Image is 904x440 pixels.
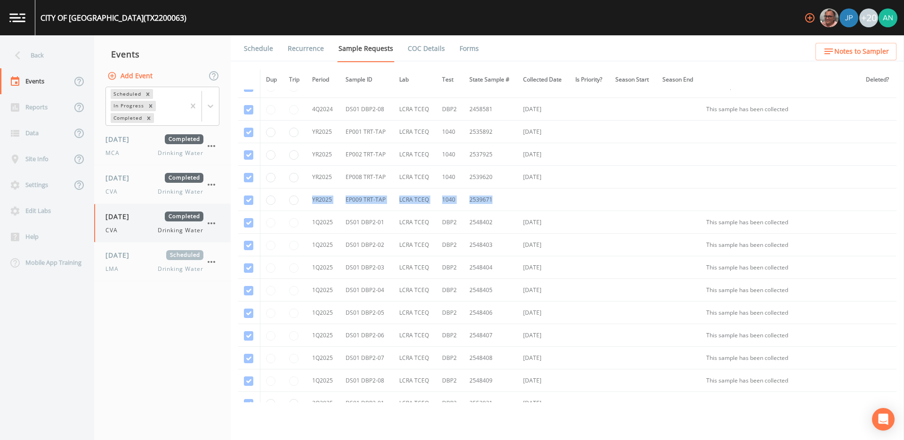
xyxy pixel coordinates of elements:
[166,250,203,260] span: Scheduled
[242,35,274,62] a: Schedule
[105,265,124,273] span: LMA
[464,211,517,234] td: 2548402
[879,8,897,27] img: c76c074581486bce1c0cbc9e29643337
[307,369,340,392] td: 1Q2025
[145,101,156,111] div: Remove In Progress
[307,98,340,121] td: 4Q2024
[394,279,436,301] td: LCRA TCEQ
[394,211,436,234] td: LCRA TCEQ
[701,234,861,256] td: This sample has been collected
[657,70,701,90] th: Season End
[860,70,896,90] th: Deleted?
[143,89,153,99] div: Remove Scheduled
[570,70,610,90] th: Is Priority?
[105,67,156,85] button: Add Event
[40,12,186,24] div: CITY OF [GEOGRAPHIC_DATA] (TX2200063)
[464,369,517,392] td: 2548409
[436,143,464,166] td: 1040
[307,188,340,211] td: YR2025
[436,188,464,211] td: 1040
[105,173,136,183] span: [DATE]
[819,8,839,27] div: Mike Franklin
[464,324,517,347] td: 2548407
[517,98,570,121] td: [DATE]
[464,392,517,415] td: 2552021
[701,98,861,121] td: This sample has been collected
[165,173,203,183] span: Completed
[94,165,231,204] a: [DATE]CompletedCVADrinking Water
[165,212,203,221] span: Completed
[872,408,895,431] div: Open Intercom Messenger
[158,187,203,196] span: Drinking Water
[394,324,436,347] td: LCRA TCEQ
[517,301,570,324] td: [DATE]
[105,149,125,157] span: MCA
[158,226,203,235] span: Drinking Water
[701,301,861,324] td: This sample has been collected
[859,8,878,27] div: +20
[517,347,570,369] td: [DATE]
[337,35,395,62] a: Sample Requests
[464,347,517,369] td: 2548408
[340,256,394,279] td: DS01 DBP2-03
[701,211,861,234] td: This sample has been collected
[701,369,861,392] td: This sample has been collected
[158,149,203,157] span: Drinking Water
[517,211,570,234] td: [DATE]
[394,392,436,415] td: LCRA TCEQ
[701,279,861,301] td: This sample has been collected
[340,211,394,234] td: DS01 DBP2-01
[394,234,436,256] td: LCRA TCEQ
[464,256,517,279] td: 2548404
[340,166,394,188] td: EP008 TRT-TAP
[839,8,858,27] img: 41241ef155101aa6d92a04480b0d0000
[144,113,154,123] div: Remove Completed
[517,392,570,415] td: [DATE]
[307,143,340,166] td: YR2025
[340,392,394,415] td: DS01 DBP2-01
[436,392,464,415] td: DBP2
[517,70,570,90] th: Collected Date
[158,265,203,273] span: Drinking Water
[260,70,284,90] th: Dup
[394,256,436,279] td: LCRA TCEQ
[701,324,861,347] td: This sample has been collected
[464,234,517,256] td: 2548403
[701,347,861,369] td: This sample has been collected
[105,212,136,221] span: [DATE]
[105,187,123,196] span: CVA
[815,43,896,60] button: Notes to Sampler
[436,256,464,279] td: DBP2
[340,369,394,392] td: DS01 DBP2-08
[436,98,464,121] td: DBP2
[820,8,839,27] img: e2d790fa78825a4bb76dcb6ab311d44c
[701,256,861,279] td: This sample has been collected
[394,188,436,211] td: LCRA TCEQ
[436,70,464,90] th: Test
[464,301,517,324] td: 2548406
[464,98,517,121] td: 2458581
[394,121,436,143] td: LCRA TCEQ
[307,279,340,301] td: 1Q2025
[111,113,144,123] div: Completed
[436,301,464,324] td: DBP2
[94,127,231,165] a: [DATE]CompletedMCADrinking Water
[436,324,464,347] td: DBP2
[464,279,517,301] td: 2548405
[340,70,394,90] th: Sample ID
[436,121,464,143] td: 1040
[286,35,325,62] a: Recurrence
[464,166,517,188] td: 2539620
[394,369,436,392] td: LCRA TCEQ
[464,143,517,166] td: 2537925
[307,211,340,234] td: 1Q2025
[307,70,340,90] th: Period
[105,250,136,260] span: [DATE]
[517,256,570,279] td: [DATE]
[436,347,464,369] td: DBP2
[394,166,436,188] td: LCRA TCEQ
[517,279,570,301] td: [DATE]
[436,166,464,188] td: 1040
[307,324,340,347] td: 1Q2025
[517,324,570,347] td: [DATE]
